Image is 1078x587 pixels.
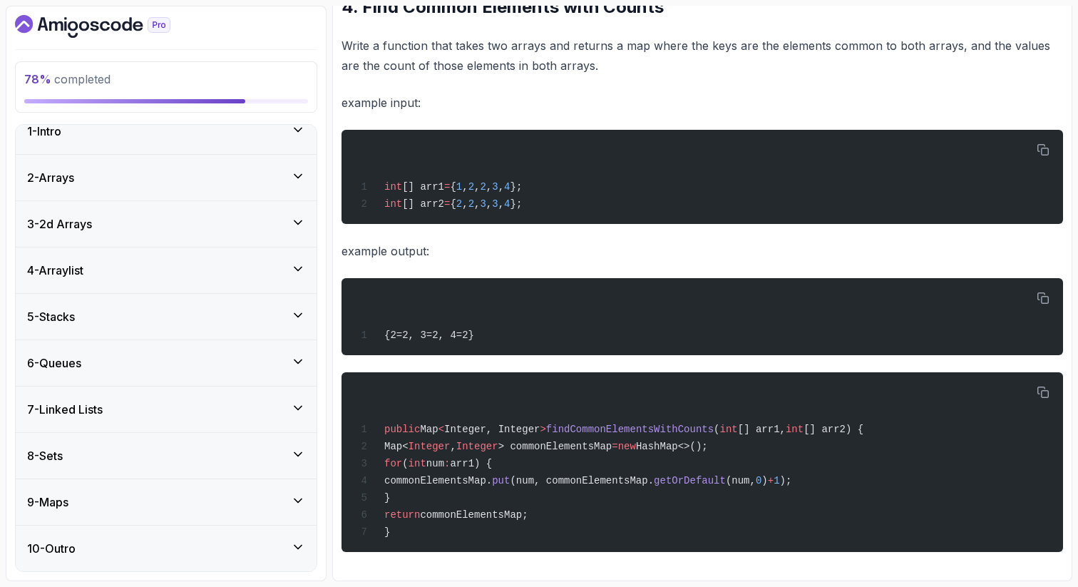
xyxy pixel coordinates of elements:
span: , [486,198,492,210]
span: Integer [409,441,451,452]
button: 10-Outro [16,526,317,571]
span: num [426,458,444,469]
span: int [409,458,426,469]
span: , [498,181,504,193]
span: > commonElementsMap [498,441,612,452]
h3: 6 - Queues [27,354,81,372]
button: 1-Intro [16,108,317,154]
span: = [612,441,617,452]
span: 0 [756,475,761,486]
span: 2 [468,198,474,210]
h3: 5 - Stacks [27,308,75,325]
span: ) [761,475,767,486]
span: [] arr2) { [804,424,863,435]
span: int [384,181,402,193]
span: new [618,441,636,452]
span: int [384,198,402,210]
span: 3 [480,198,486,210]
button: 6-Queues [16,340,317,386]
span: 78 % [24,72,51,86]
span: ( [402,458,408,469]
p: example input: [342,93,1063,113]
span: (num, [726,475,756,486]
p: example output: [342,241,1063,261]
span: : [444,458,450,469]
span: } [384,526,390,538]
span: = [444,198,450,210]
span: (num, commonElementsMap. [510,475,654,486]
span: Map< [384,441,409,452]
span: {2=2, 3=2, 4=2} [384,330,474,341]
span: [] arr2 [402,198,444,210]
span: completed [24,72,111,86]
span: [] arr1, [738,424,786,435]
span: return [384,509,420,521]
span: > [540,424,545,435]
span: int [786,424,804,435]
h3: 10 - Outro [27,540,76,557]
span: , [486,181,492,193]
button: 4-Arraylist [16,247,317,293]
span: [] arr1 [402,181,444,193]
span: }; [510,181,522,193]
span: ); [780,475,792,486]
h3: 9 - Maps [27,494,68,511]
span: arr1) { [450,458,492,469]
span: Integer, Integer [444,424,540,435]
span: 4 [504,198,510,210]
span: Map [420,424,438,435]
button: 2-Arrays [16,155,317,200]
span: = [444,181,450,193]
h3: 7 - Linked Lists [27,401,103,418]
button: 9-Maps [16,479,317,525]
span: 2 [456,198,462,210]
button: 5-Stacks [16,294,317,340]
span: public [384,424,420,435]
h3: 3 - 2d Arrays [27,215,92,233]
h3: 1 - Intro [27,123,61,140]
span: 2 [480,181,486,193]
span: commonElementsMap. [384,475,492,486]
span: findCommonElementsWithCounts [546,424,714,435]
span: put [492,475,510,486]
span: 1 [456,181,462,193]
span: commonElementsMap; [420,509,528,521]
span: < [438,424,444,435]
p: Write a function that takes two arrays and returns a map where the keys are the elements common t... [342,36,1063,76]
h3: 8 - Sets [27,447,63,464]
span: }; [510,198,522,210]
span: , [462,198,468,210]
span: 2 [468,181,474,193]
span: , [498,198,504,210]
button: 3-2d Arrays [16,201,317,247]
span: + [768,475,774,486]
button: 7-Linked Lists [16,387,317,432]
a: Dashboard [15,15,203,38]
span: Integer [456,441,498,452]
span: 1 [774,475,779,486]
span: getOrDefault [654,475,726,486]
span: int [720,424,738,435]
span: , [462,181,468,193]
span: 3 [492,181,498,193]
span: { [450,198,456,210]
button: 8-Sets [16,433,317,479]
span: for [384,458,402,469]
span: HashMap<>(); [636,441,708,452]
span: , [474,198,480,210]
span: , [450,441,456,452]
span: 3 [492,198,498,210]
span: , [474,181,480,193]
span: { [450,181,456,193]
h3: 4 - Arraylist [27,262,83,279]
span: 4 [504,181,510,193]
span: } [384,492,390,504]
h3: 2 - Arrays [27,169,74,186]
span: ( [714,424,719,435]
